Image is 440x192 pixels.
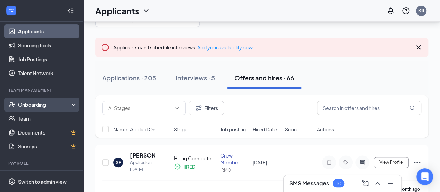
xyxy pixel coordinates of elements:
[220,126,246,133] span: Job posting
[8,160,76,166] div: Payroll
[325,160,333,165] svg: Note
[220,152,248,166] div: Crew Member
[18,52,78,66] a: Job Postings
[374,157,409,168] button: View Profile
[197,44,253,51] a: Add your availability now
[18,125,78,139] a: DocumentsCrown
[234,74,294,82] div: Offers and hires · 66
[102,74,156,82] div: Applications · 205
[8,7,15,14] svg: WorkstreamLogo
[372,178,383,189] button: ChevronUp
[18,24,78,38] a: Applicants
[289,179,329,187] h3: SMS Messages
[18,139,78,153] a: SurveysCrown
[116,160,121,166] div: SF
[130,152,155,159] h5: [PERSON_NAME]
[194,104,203,112] svg: Filter
[336,181,341,186] div: 10
[174,155,216,162] div: Hiring Complete
[409,105,415,111] svg: MagnifyingGlass
[402,7,410,15] svg: QuestionInfo
[174,126,188,133] span: Stage
[385,178,396,189] button: Minimize
[386,179,394,187] svg: Minimize
[418,8,424,14] div: KB
[67,7,74,14] svg: Collapse
[181,163,195,170] div: HIRED
[113,126,155,133] span: Name · Applied On
[101,43,109,52] svg: Error
[8,101,15,108] svg: UserCheck
[95,5,139,17] h1: Applicants
[8,178,15,185] svg: Settings
[361,179,369,187] svg: ComposeMessage
[379,160,403,165] span: View Profile
[360,178,371,189] button: ComposeMessage
[386,7,395,15] svg: Notifications
[414,43,423,52] svg: Cross
[285,126,299,133] span: Score
[8,87,76,93] div: Team Management
[176,74,215,82] div: Interviews · 5
[317,101,421,115] input: Search in offers and hires
[374,179,382,187] svg: ChevronUp
[174,163,181,170] svg: CheckmarkCircle
[18,66,78,80] a: Talent Network
[18,112,78,125] a: Team
[220,167,248,173] div: IRMO
[253,159,267,166] span: [DATE]
[142,7,150,15] svg: ChevronDown
[317,126,334,133] span: Actions
[18,178,67,185] div: Switch to admin view
[395,186,420,192] b: a month ago
[174,105,180,111] svg: ChevronDown
[189,101,224,115] button: Filter Filters
[416,168,433,185] div: Open Intercom Messenger
[18,38,78,52] a: Sourcing Tools
[113,44,253,51] span: Applicants can't schedule interviews.
[342,160,350,165] svg: Tag
[108,104,171,112] input: All Stages
[18,101,72,108] div: Onboarding
[413,158,421,167] svg: Ellipses
[130,159,155,173] div: Applied on [DATE]
[358,160,367,165] svg: ActiveChat
[253,126,277,133] span: Hired Date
